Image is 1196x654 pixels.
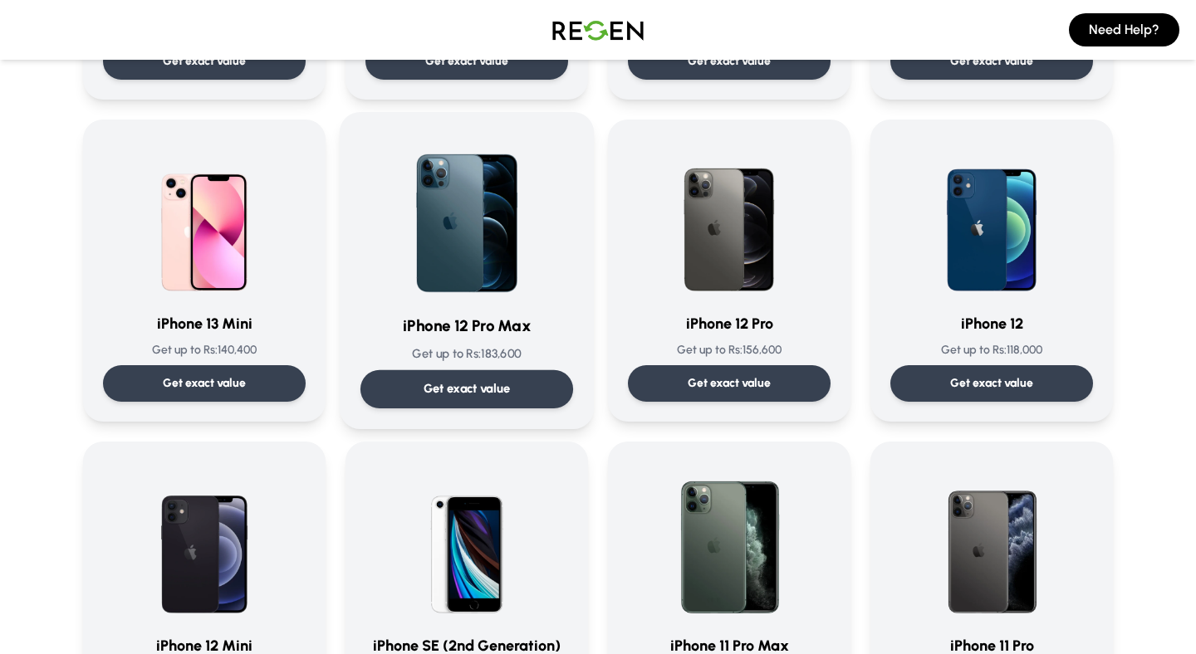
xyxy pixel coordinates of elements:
p: Get exact value [425,53,508,70]
img: iPhone 12 [912,139,1071,299]
p: Get exact value [688,53,771,70]
img: iPhone 12 Mini [125,461,284,621]
p: Get exact value [163,53,246,70]
button: Need Help? [1069,13,1179,46]
img: iPhone 12 Pro Max [383,133,551,300]
p: Get up to Rs: 118,000 [890,342,1093,359]
img: iPhone 11 Pro Max [649,461,809,621]
img: iPhone 12 Pro [649,139,809,299]
img: iPhone 13 Mini [125,139,284,299]
h3: iPhone 12 [890,312,1093,335]
h3: iPhone 12 Pro Max [360,315,573,339]
img: Logo [540,7,656,53]
p: Get exact value [688,375,771,392]
p: Get up to Rs: 156,600 [628,342,831,359]
img: iPhone 11 Pro [912,461,1071,621]
p: Get exact value [950,375,1033,392]
img: iPhone SE (2nd Generation) [387,461,547,621]
p: Get exact value [950,53,1033,70]
p: Get exact value [163,375,246,392]
p: Get exact value [424,380,511,398]
p: Get up to Rs: 140,400 [103,342,306,359]
p: Get up to Rs: 183,600 [360,345,573,363]
h3: iPhone 13 Mini [103,312,306,335]
h3: iPhone 12 Pro [628,312,831,335]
